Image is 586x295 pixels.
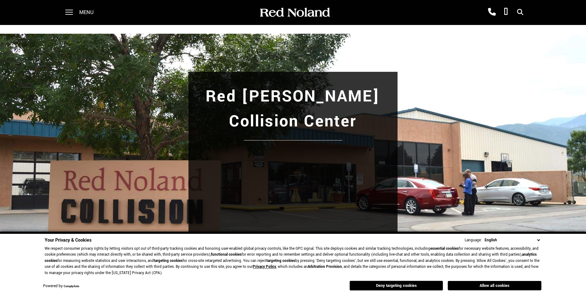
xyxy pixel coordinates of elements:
strong: Arbitration Provision [308,264,342,269]
strong: targeting cookies [266,258,295,263]
select: Language Select [483,237,541,243]
strong: essential cookies [430,246,459,251]
h1: Red [PERSON_NAME] Collision Center [194,84,392,134]
div: Language: [465,238,482,242]
img: Red Noland Auto Group [259,7,330,18]
button: Deny targeting cookies [349,281,443,291]
button: Allow all cookies [448,281,541,290]
strong: targeting cookies [154,258,183,263]
div: Powered by [43,284,79,288]
strong: functional cookies [211,252,242,257]
p: We respect consumer privacy rights by letting visitors opt out of third-party tracking cookies an... [45,246,541,276]
a: Privacy Policy [253,264,276,269]
span: Your Privacy & Cookies [45,237,91,243]
a: ComplyAuto [64,284,79,288]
